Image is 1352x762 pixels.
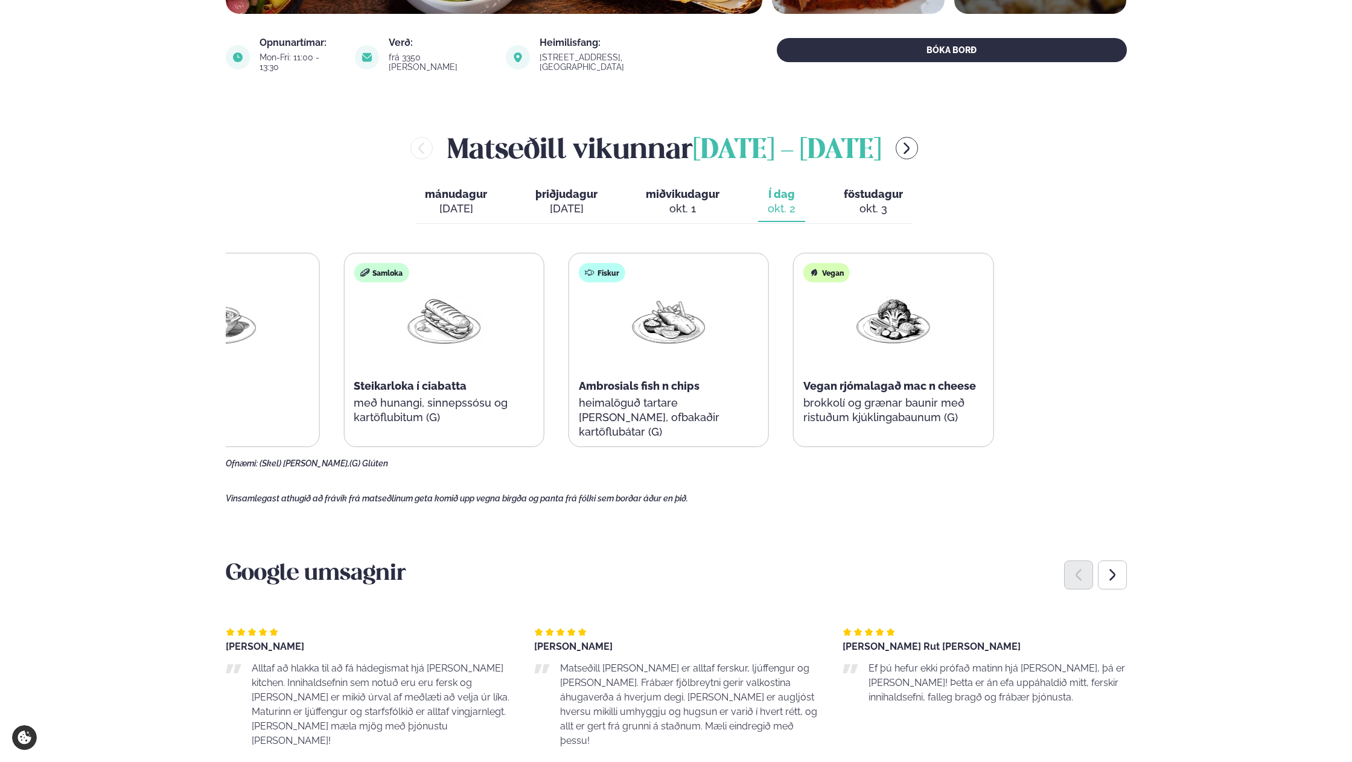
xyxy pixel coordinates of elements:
div: okt. 2 [768,202,796,216]
div: Fiskur [579,263,625,282]
span: Steikarloka í ciabatta [354,379,467,392]
span: (Skel) [PERSON_NAME], [260,459,349,468]
img: Soup.png [180,292,258,348]
div: [DATE] [425,202,487,216]
span: mánudagur [425,188,487,200]
span: Í dag [768,187,796,202]
img: image alt [355,45,379,69]
div: Samloka [354,263,409,282]
div: okt. 3 [844,202,903,216]
h3: Google umsagnir [226,560,1127,589]
button: menu-btn-left [410,137,433,159]
p: (Skel) [129,396,309,410]
button: þriðjudagur [DATE] [526,182,607,222]
span: Matseðill [PERSON_NAME] er alltaf ferskur, ljúffengur og [PERSON_NAME]. Frábær fjölbreytni gerir ... [560,662,817,746]
p: brokkolí og grænar baunir með ristuðum kjúklingabaunum (G) [803,396,983,425]
img: image alt [506,45,530,69]
button: föstudagur okt. 3 [834,182,913,222]
div: Heimilisfang: [540,38,709,48]
span: Vinsamlegast athugið að frávik frá matseðlinum geta komið upp vegna birgða og panta frá fólki sem... [226,494,688,503]
div: [PERSON_NAME] [226,642,510,652]
button: mánudagur [DATE] [415,182,497,222]
div: Verð: [389,38,491,48]
button: Í dag okt. 2 [758,182,805,222]
p: Ef þú hefur ekki prófað matinn hjá [PERSON_NAME], þá er [PERSON_NAME]! Þetta er án efa uppáhaldið... [869,661,1127,705]
span: föstudagur [844,188,903,200]
div: frá 3350 [PERSON_NAME] [389,52,491,72]
span: þriðjudagur [535,188,598,200]
h2: Matseðill vikunnar [447,129,881,168]
button: BÓKA BORÐ [777,38,1127,62]
span: miðvikudagur [646,188,719,200]
div: Mon-Fri: 11:00 - 13:30 [260,52,340,72]
p: heimalöguð tartare [PERSON_NAME], ofbakaðir kartöflubátar (G) [579,396,759,439]
img: Panini.png [406,292,483,348]
div: [PERSON_NAME] [534,642,818,652]
div: Vegan [803,263,850,282]
span: Ambrosials fish n chips [579,379,700,392]
button: menu-btn-right [896,137,918,159]
div: Next slide [1098,560,1127,589]
span: Vegan rjómalagað mac n cheese [803,379,976,392]
img: sandwich-new-16px.svg [360,268,369,278]
span: Ofnæmi: [226,459,258,468]
img: fish.svg [585,268,595,278]
a: link [540,60,709,74]
p: með hunangi, sinnepssósu og kartöflubitum (G) [354,396,534,425]
div: [STREET_ADDRESS], [GEOGRAPHIC_DATA] [540,52,709,72]
span: (G) Glúten [349,459,388,468]
img: image alt [226,45,250,69]
img: Vegan.png [855,292,932,348]
div: okt. 1 [646,202,719,216]
span: Alltaf að hlakka til að fá hádegismat hjá [PERSON_NAME] kitchen. Innihaldsefnin sem notuð eru eru... [252,662,509,746]
a: Cookie settings [12,725,37,750]
img: Fish-Chips.png [630,292,707,349]
div: Opnunartímar: [260,38,340,48]
span: [DATE] - [DATE] [693,138,881,164]
div: [PERSON_NAME] Rut [PERSON_NAME] [843,642,1127,652]
div: [DATE] [535,202,598,216]
div: Previous slide [1064,560,1093,589]
button: miðvikudagur okt. 1 [636,182,729,222]
img: Vegan.svg [809,268,819,278]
